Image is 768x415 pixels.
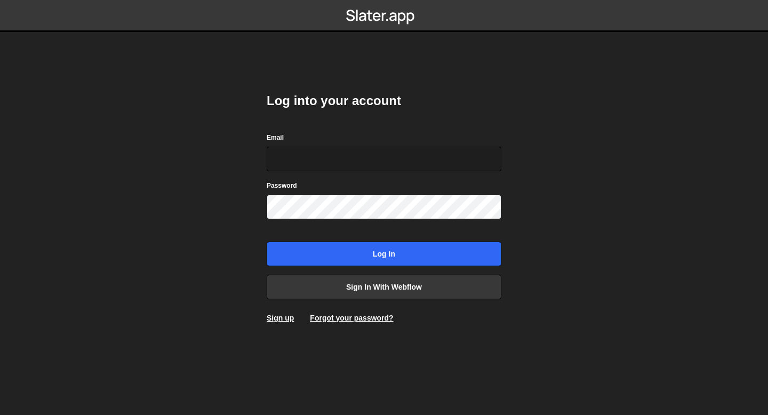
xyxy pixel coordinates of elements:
a: Sign in with Webflow [267,275,501,299]
a: Forgot your password? [310,314,393,322]
input: Log in [267,242,501,266]
label: Password [267,180,297,191]
label: Email [267,132,284,143]
a: Sign up [267,314,294,322]
h2: Log into your account [267,92,501,109]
